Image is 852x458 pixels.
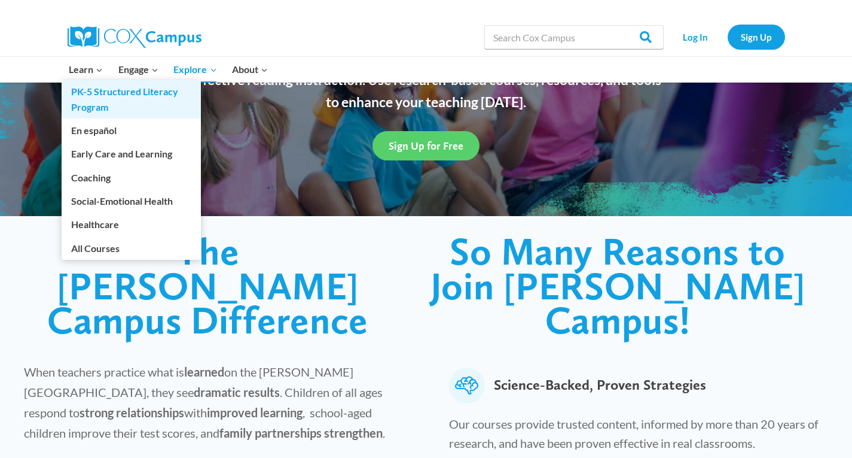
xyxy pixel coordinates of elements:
input: Search Cox Campus [484,25,664,49]
a: Healthcare [62,213,201,236]
a: All Courses [62,236,201,259]
a: Early Care and Learning [62,142,201,165]
span: When teachers practice what is on the [PERSON_NAME][GEOGRAPHIC_DATA], they see . Children of all ... [24,365,385,440]
a: Sign Up for Free [372,131,480,160]
a: Sign Up [728,25,785,49]
button: Child menu of About [224,57,276,82]
a: En español [62,119,201,142]
img: Cox Campus [68,26,201,48]
strong: learned [184,365,224,379]
nav: Primary Navigation [62,57,276,82]
strong: dramatic results [194,385,280,399]
button: Child menu of Explore [166,57,225,82]
a: PK-5 Structured Literacy Program [62,80,201,119]
button: Child menu of Engage [111,57,166,82]
strong: improved learning [207,405,303,420]
strong: family partnerships strengthen [219,426,383,440]
a: Coaching [62,166,201,189]
span: Science-Backed, Proven Strategies [494,368,706,404]
nav: Secondary Navigation [670,25,785,49]
a: Social-Emotional Health [62,190,201,213]
button: Child menu of Learn [62,57,111,82]
span: So Many Reasons to Join [PERSON_NAME] Campus! [430,228,805,343]
span: Sign Up for Free [389,139,463,152]
strong: strong relationships [80,405,184,420]
a: Log In [670,25,722,49]
span: The [PERSON_NAME] Campus Difference [47,228,368,343]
